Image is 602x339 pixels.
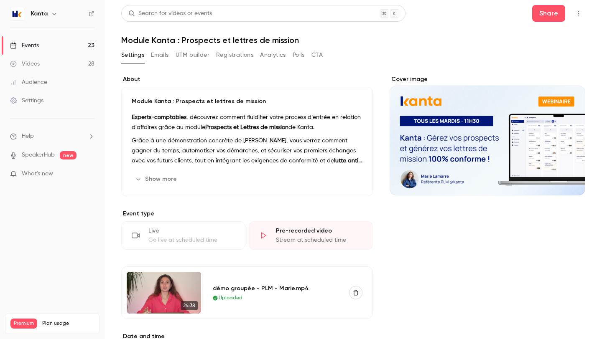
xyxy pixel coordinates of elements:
[22,132,34,141] span: Help
[128,9,212,18] div: Search for videos or events
[390,75,585,195] section: Cover image
[276,227,362,235] div: Pre-recorded video
[132,97,362,106] p: Module Kanta : Prospects et lettres de mission
[121,221,245,250] div: LiveGo live at scheduled time
[132,136,362,166] p: Grâce à une démonstration concrète de [PERSON_NAME], vous verrez comment gagner du temps, automat...
[205,124,288,130] strong: Prospects et Lettres de mission
[10,60,40,68] div: Videos
[10,132,94,141] li: help-dropdown-opener
[10,7,24,20] img: Kanta
[31,10,48,18] h6: Kanta
[249,221,373,250] div: Pre-recorded videoStream at scheduled time
[276,236,362,244] div: Stream at scheduled time
[10,319,37,329] span: Premium
[22,169,53,178] span: What's new
[22,151,55,159] a: SpeakerHub
[176,48,209,62] button: UTM builder
[219,294,242,302] span: Uploaded
[293,48,305,62] button: Polls
[10,41,39,50] div: Events
[390,75,585,83] label: Cover image
[148,236,235,244] div: Go live at scheduled time
[311,48,323,62] button: CTA
[216,48,253,62] button: Registrations
[10,78,47,86] div: Audience
[181,301,198,310] span: 24:38
[213,284,339,293] div: démo groupée - PLM - Marie.mp4
[148,227,235,235] div: Live
[151,48,168,62] button: Emails
[121,35,585,45] h1: Module Kanta : Prospects et lettres de mission
[42,320,94,327] span: Plan usage
[60,151,77,159] span: new
[121,210,373,218] p: Event type
[121,48,144,62] button: Settings
[260,48,286,62] button: Analytics
[84,170,94,178] iframe: Noticeable Trigger
[10,96,43,105] div: Settings
[532,5,565,22] button: Share
[121,75,373,83] label: About
[132,114,186,120] strong: Experts-comptables
[132,172,182,186] button: Show more
[132,112,362,132] p: , découvrez comment fluidifier votre process d’entrée en relation d'affaires grâce au module de K...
